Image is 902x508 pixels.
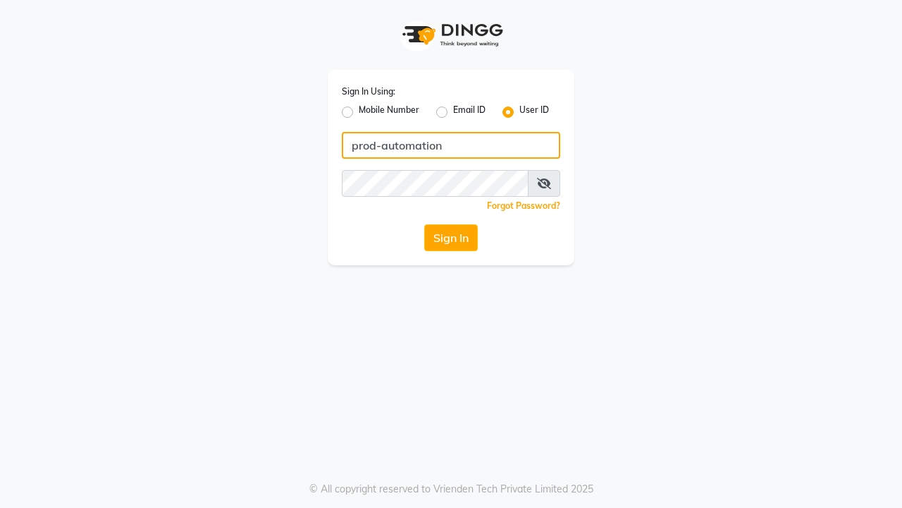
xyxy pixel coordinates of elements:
[453,104,486,121] label: Email ID
[519,104,549,121] label: User ID
[342,85,395,98] label: Sign In Using:
[487,200,560,211] a: Forgot Password?
[424,224,478,251] button: Sign In
[342,132,560,159] input: Username
[359,104,419,121] label: Mobile Number
[395,14,507,56] img: logo1.svg
[342,170,529,197] input: Username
